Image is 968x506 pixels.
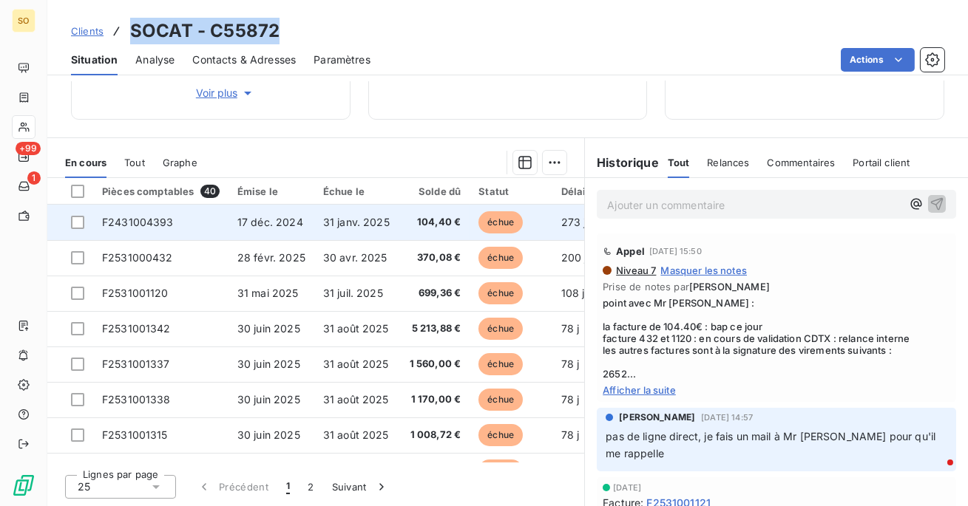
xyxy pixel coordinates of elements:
span: 25 [78,479,90,494]
button: Précédent [188,471,277,502]
a: Clients [71,24,104,38]
span: Tout [668,157,690,168]
button: Voir plus [119,85,332,101]
button: 2 [299,471,322,502]
span: Portail client [853,157,910,168]
span: échue [478,353,523,375]
span: 31 juil. 2025 [323,287,383,299]
span: Situation [71,52,118,67]
span: Afficher la suite [603,384,950,396]
div: SO [12,9,35,33]
span: 1 [286,479,290,494]
div: Délai [561,185,601,197]
span: F2531001337 [102,358,170,370]
span: échue [478,211,523,233]
span: Commentaires [768,157,836,168]
span: 31 janv. 2025 [323,216,390,228]
span: 108 j [561,287,585,299]
div: Statut [478,185,543,197]
span: 1 008,72 € [407,428,461,442]
span: Contacts & Adresses [192,52,296,67]
span: 30 juin 2025 [237,322,300,335]
span: Voir plus [196,86,255,100]
span: point avec Mr [PERSON_NAME] : la facture de 104.40€ : bap ce jour facture 432 et 1120 : en cours ... [603,297,950,380]
span: 31 août 2025 [323,358,389,370]
span: F2431004393 [102,216,174,228]
span: 28 févr. 2025 [237,251,305,264]
span: 200 j [561,251,587,264]
span: Masquer les notes [660,264,747,276]
button: Suivant [323,471,398,502]
h3: SOCAT - C55872 [130,18,280,44]
span: échue [478,459,523,482]
span: F2531001342 [102,322,171,335]
span: +99 [16,142,41,155]
span: échue [478,424,523,446]
span: échue [478,318,523,340]
img: Logo LeanPay [12,473,35,497]
span: Graphe [163,157,197,168]
span: Prise de notes par [603,281,950,293]
iframe: Intercom live chat [918,456,953,491]
div: Pièces comptables [102,185,220,198]
div: Échue le [323,185,390,197]
div: Émise le [237,185,305,197]
span: 31 août 2025 [323,428,389,441]
span: échue [478,247,523,269]
span: 30 juin 2025 [237,428,300,441]
span: [DATE] 14:57 [701,413,753,422]
span: 1 [27,171,41,185]
span: 273 j [561,216,586,228]
span: F2531001120 [102,287,169,299]
button: 1 [277,471,299,502]
span: Paramètres [314,52,370,67]
span: 30 juin 2025 [237,393,300,406]
span: 31 août 2025 [323,393,389,406]
span: [PERSON_NAME] [619,411,695,424]
div: Solde dû [407,185,461,197]
span: 699,36 € [407,286,461,301]
span: 31 août 2025 [323,322,389,335]
span: 78 j [561,393,580,406]
span: 370,08 € [407,250,461,265]
span: [DATE] [613,483,641,492]
span: pas de ligne direct, je fais un mail à Mr [PERSON_NAME] pour qu'il me rappelle [606,430,938,459]
span: [DATE] 15:50 [649,247,702,256]
span: 104,40 € [407,215,461,230]
span: F2531001338 [102,393,171,406]
span: Appel [616,245,645,257]
h6: Historique [585,154,659,171]
span: Clients [71,25,104,37]
span: 40 [200,185,220,198]
span: échue [478,389,523,411]
span: 78 j [561,322,580,335]
span: échue [478,282,523,304]
span: 1 170,00 € [407,392,461,407]
span: 5 213,88 € [407,321,461,336]
span: 31 mai 2025 [237,287,299,299]
span: 30 avr. 2025 [323,251,387,264]
span: 30 juin 2025 [237,358,300,370]
span: F2531000432 [102,251,173,264]
span: 1 560,00 € [407,357,461,372]
span: Tout [124,157,145,168]
span: 78 j [561,358,580,370]
span: 78 j [561,428,580,441]
span: 17 déc. 2024 [237,216,303,228]
span: Niveau 7 [615,264,656,276]
span: F2531001315 [102,428,168,441]
span: Relances [707,157,749,168]
button: Actions [841,48,915,72]
span: En cours [65,157,106,168]
span: Analyse [135,52,175,67]
span: [PERSON_NAME] [689,281,770,293]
